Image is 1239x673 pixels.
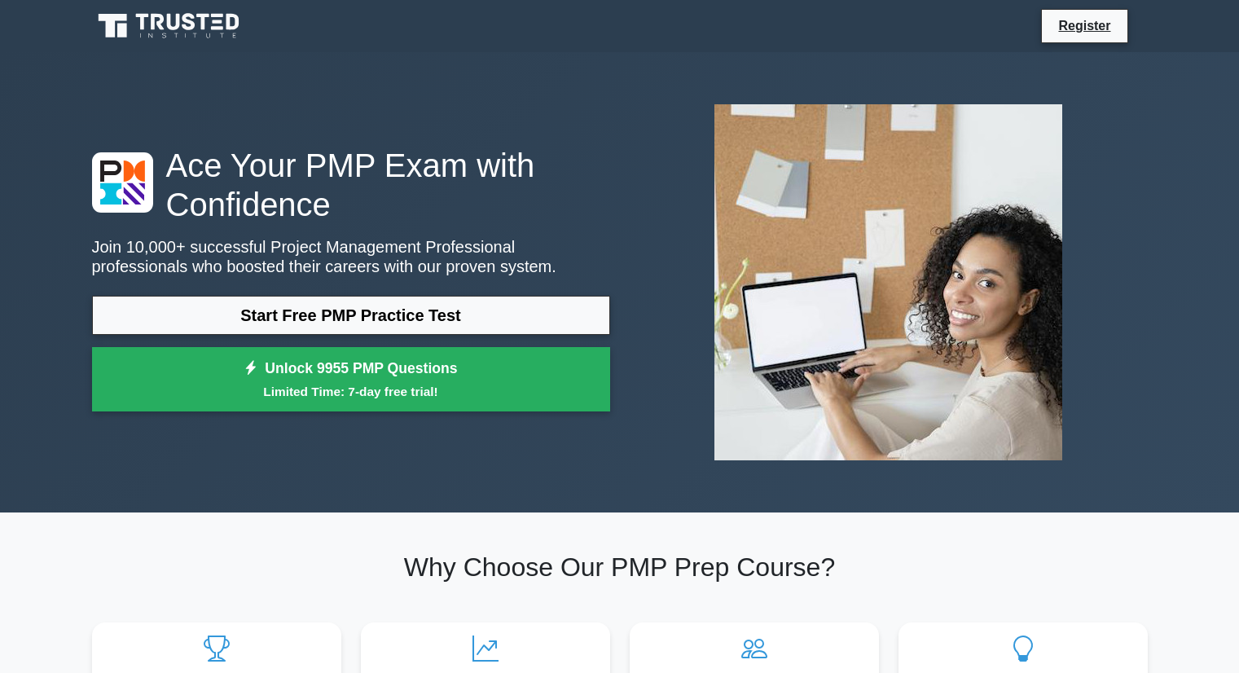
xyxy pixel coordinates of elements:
p: Join 10,000+ successful Project Management Professional professionals who boosted their careers w... [92,237,610,276]
small: Limited Time: 7-day free trial! [112,382,590,401]
a: Register [1048,15,1120,36]
h2: Why Choose Our PMP Prep Course? [92,552,1148,583]
a: Start Free PMP Practice Test [92,296,610,335]
h1: Ace Your PMP Exam with Confidence [92,146,610,224]
a: Unlock 9955 PMP QuestionsLimited Time: 7-day free trial! [92,347,610,412]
